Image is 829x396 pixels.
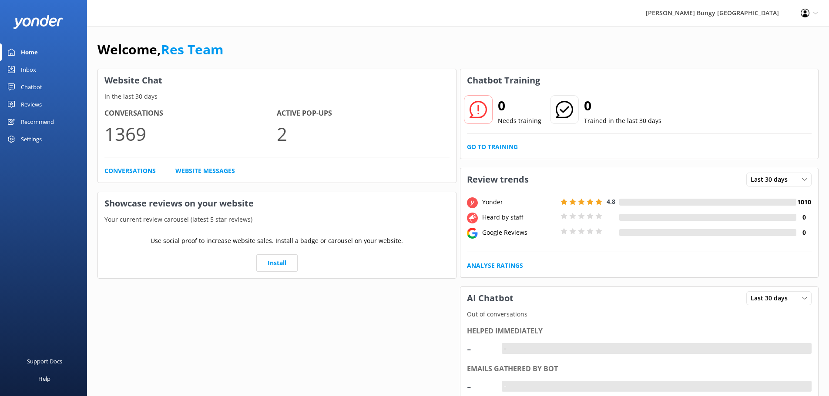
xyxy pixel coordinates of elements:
div: Support Docs [27,353,62,370]
div: Help [38,370,50,387]
h3: AI Chatbot [460,287,520,309]
div: Reviews [21,96,42,113]
a: Install [256,254,298,272]
h4: 0 [796,213,812,222]
p: 1369 [104,119,277,148]
p: Out of conversations [460,309,819,319]
span: Last 30 days [751,175,793,184]
h4: 1010 [796,197,812,207]
div: - [467,338,493,359]
div: Helped immediately [467,326,812,337]
p: Your current review carousel (latest 5 star reviews) [98,215,456,224]
h2: 0 [584,95,661,116]
div: Google Reviews [480,228,558,237]
h3: Review trends [460,168,535,191]
div: - [502,343,508,354]
h4: Conversations [104,108,277,119]
div: Emails gathered by bot [467,363,812,375]
p: Needs training [498,116,541,126]
div: Yonder [480,197,558,207]
h3: Website Chat [98,69,456,92]
h4: Active Pop-ups [277,108,449,119]
a: Res Team [161,40,223,58]
img: yonder-white-logo.png [13,15,63,29]
span: 4.8 [607,197,615,206]
h3: Chatbot Training [460,69,547,92]
p: Trained in the last 30 days [584,116,661,126]
h4: 0 [796,228,812,237]
span: Last 30 days [751,293,793,303]
div: Chatbot [21,78,42,96]
div: Recommend [21,113,54,130]
div: Heard by staff [480,213,558,222]
a: Analyse Ratings [467,261,523,270]
a: Website Messages [175,166,235,176]
p: 2 [277,119,449,148]
div: Settings [21,130,42,148]
div: - [502,381,508,392]
h2: 0 [498,95,541,116]
div: Inbox [21,61,36,78]
p: Use social proof to increase website sales. Install a badge or carousel on your website. [151,236,403,246]
a: Go to Training [467,142,518,152]
p: In the last 30 days [98,92,456,101]
h3: Showcase reviews on your website [98,192,456,215]
h1: Welcome, [97,39,223,60]
a: Conversations [104,166,156,176]
div: Home [21,43,38,61]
